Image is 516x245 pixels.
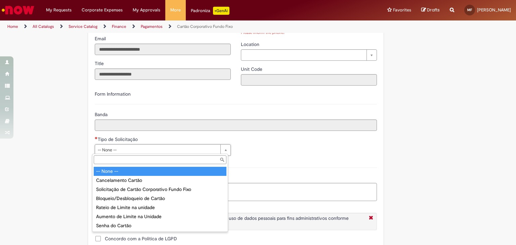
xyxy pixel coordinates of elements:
div: Cancelamento Cartão [94,176,226,185]
div: Solicitação de Cartão Corporativo Fundo Fixo [94,185,226,194]
div: Rateio de Limite na unidade [94,203,226,212]
ul: Tipo de Solicitação [92,165,228,232]
div: Senha do Cartão [94,221,226,230]
div: Bloqueio/Desbloqueio de Cartão [94,194,226,203]
div: Aumento de Limite na Unidade [94,212,226,221]
div: -- None -- [94,167,226,176]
